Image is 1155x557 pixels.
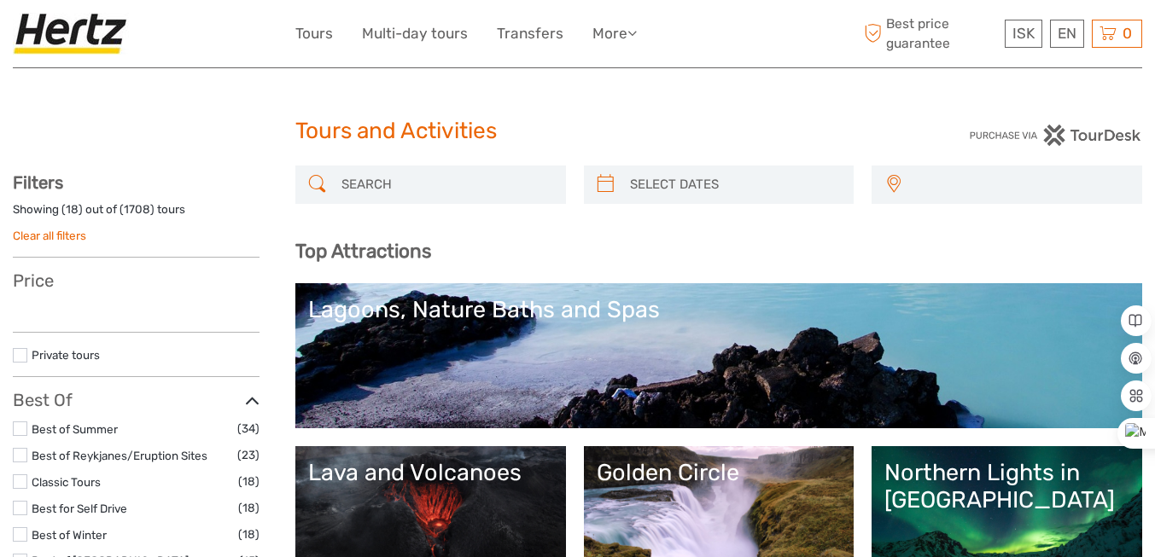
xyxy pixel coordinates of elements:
a: Multi-day tours [362,21,468,46]
a: Best for Self Drive [32,502,127,515]
div: Lagoons, Nature Baths and Spas [308,296,1129,323]
h3: Best Of [13,390,260,410]
a: Classic Tours [32,475,101,489]
a: More [592,21,637,46]
img: PurchaseViaTourDesk.png [969,125,1142,146]
div: Northern Lights in [GEOGRAPHIC_DATA] [884,459,1129,514]
b: Top Attractions [295,240,431,263]
span: (23) [237,445,260,465]
h3: Price [13,270,260,291]
strong: Filters [13,172,63,193]
img: Hertz [13,13,134,55]
a: Tours [295,21,333,46]
label: 18 [66,201,79,218]
a: Best of Winter [32,528,107,542]
input: SELECT DATES [623,170,846,200]
a: Transfers [497,21,563,46]
h1: Tours and Activities [295,118,860,145]
span: (34) [237,419,260,438]
span: 0 [1120,25,1135,42]
a: Lagoons, Nature Baths and Spas [308,296,1129,415]
span: (18) [238,472,260,491]
a: Clear all filters [13,229,86,242]
a: Best of Reykjanes/Eruption Sites [32,449,207,462]
div: Lava and Volcanoes [308,459,553,486]
a: Best of Summer [32,422,118,436]
div: Golden Circle [597,459,842,486]
span: ISK [1012,25,1035,42]
span: (18) [238,525,260,544]
span: Best price guarantee [860,15,1000,52]
input: SEARCH [335,170,557,200]
label: 1708 [124,201,150,218]
a: Private tours [32,348,100,362]
div: Showing ( ) out of ( ) tours [13,201,260,228]
div: EN [1050,20,1084,48]
span: (18) [238,498,260,518]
